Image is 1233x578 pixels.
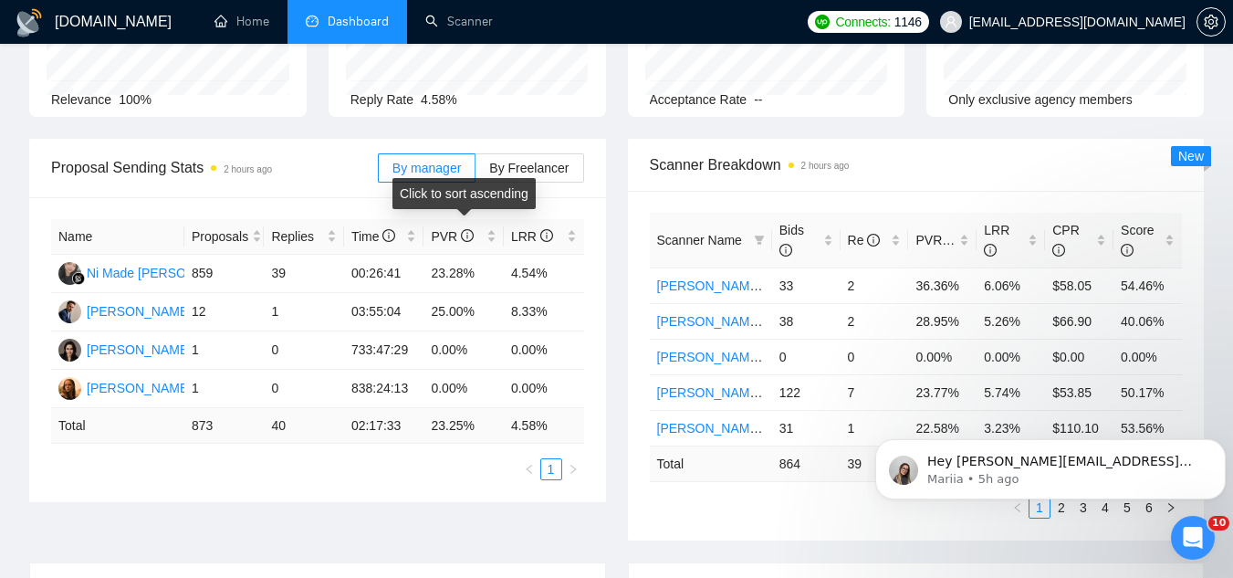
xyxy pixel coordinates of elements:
[524,464,535,475] span: left
[657,385,999,400] a: [PERSON_NAME] | Shopify/Ecom | DA - lower requirements
[1052,244,1065,257] span: info-circle
[650,446,772,481] td: Total
[1171,516,1215,560] iframe: Intercom live chat
[657,421,851,436] a: [PERSON_NAME] | Web App | AA
[1045,374,1113,410] td: $53.85
[344,408,424,444] td: 02:17:33
[214,14,269,29] a: homeHome
[184,331,265,370] td: 1
[1113,374,1182,410] td: 50.17%
[908,303,977,339] td: 28.95%
[51,219,184,255] th: Name
[541,459,561,479] a: 1
[87,378,192,398] div: [PERSON_NAME]
[841,446,909,481] td: 39
[392,178,536,209] div: Click to sort ascending
[423,293,504,331] td: 25.00%
[184,219,265,255] th: Proposals
[894,12,922,32] span: 1146
[977,303,1045,339] td: 5.26%
[1121,223,1155,257] span: Score
[344,331,424,370] td: 733:47:29
[423,255,504,293] td: 23.28%
[58,380,192,394] a: AS[PERSON_NAME]
[772,339,841,374] td: 0
[504,370,584,408] td: 0.00%
[489,161,569,175] span: By Freelancer
[1052,223,1080,257] span: CPR
[184,408,265,444] td: 873
[264,370,344,408] td: 0
[540,458,562,480] li: 1
[568,464,579,475] span: right
[421,92,457,107] span: 4.58%
[754,235,765,246] span: filter
[754,92,762,107] span: --
[1196,15,1226,29] a: setting
[58,342,192,356] a: AP[PERSON_NAME]
[423,408,504,444] td: 23.25 %
[504,293,584,331] td: 8.33%
[657,350,1013,364] a: [PERSON_NAME] | Shopify dev | KS + maintenance & support
[392,161,461,175] span: By manager
[1045,268,1113,303] td: $58.05
[344,370,424,408] td: 838:24:13
[87,340,192,360] div: [PERSON_NAME]
[58,265,243,279] a: NMNi Made [PERSON_NAME]
[841,374,909,410] td: 7
[945,16,957,28] span: user
[184,293,265,331] td: 12
[184,255,265,293] td: 859
[423,370,504,408] td: 0.00%
[264,219,344,255] th: Replies
[1113,268,1182,303] td: 54.46%
[772,410,841,446] td: 31
[772,374,841,410] td: 122
[51,408,184,444] td: Total
[87,263,243,283] div: Ni Made [PERSON_NAME]
[184,370,265,408] td: 1
[58,377,81,400] img: AS
[657,233,742,247] span: Scanner Name
[908,374,977,410] td: 23.77%
[750,226,768,254] span: filter
[867,234,880,247] span: info-circle
[868,401,1233,529] iframe: Intercom notifications message
[72,272,85,285] img: gigradar-bm.png
[264,408,344,444] td: 40
[915,233,958,247] span: PVR
[344,255,424,293] td: 00:26:41
[344,293,424,331] td: 03:55:04
[984,223,1009,257] span: LRR
[540,229,553,242] span: info-circle
[271,226,323,247] span: Replies
[1196,7,1226,37] button: setting
[562,458,584,480] button: right
[382,229,395,242] span: info-circle
[15,8,44,37] img: logo
[657,314,870,329] a: [PERSON_NAME] | Web Design | DA
[518,458,540,480] li: Previous Page
[977,339,1045,374] td: 0.00%
[425,14,493,29] a: searchScanner
[87,301,192,321] div: [PERSON_NAME]
[504,255,584,293] td: 4.54%
[650,153,1183,176] span: Scanner Breakdown
[772,268,841,303] td: 33
[119,92,152,107] span: 100%
[948,92,1133,107] span: Only exclusive agency members
[1121,244,1134,257] span: info-circle
[650,92,747,107] span: Acceptance Rate
[192,226,248,247] span: Proposals
[264,293,344,331] td: 1
[264,255,344,293] td: 39
[224,164,272,174] time: 2 hours ago
[59,70,335,87] p: Message from Mariia, sent 5h ago
[1113,339,1182,374] td: 0.00%
[350,92,413,107] span: Reply Rate
[779,223,804,257] span: Bids
[1045,303,1113,339] td: $66.90
[1208,516,1229,531] span: 10
[1113,303,1182,339] td: 40.06%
